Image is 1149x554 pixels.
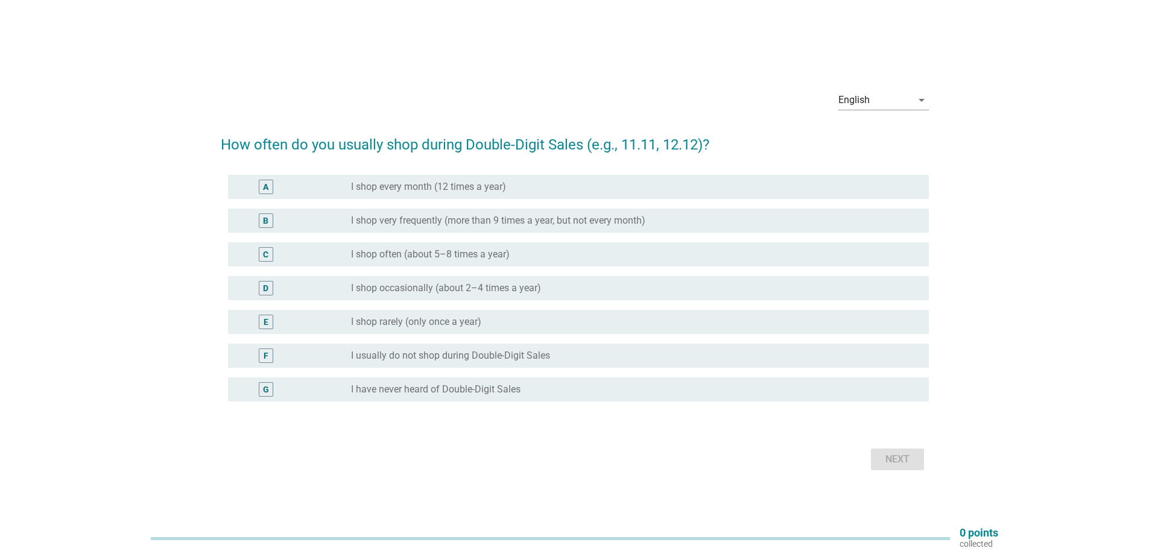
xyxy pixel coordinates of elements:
[351,215,645,227] label: I shop very frequently (more than 9 times a year, but not every month)
[351,383,521,395] label: I have never heard of Double-Digit Sales
[263,180,268,193] div: A
[264,315,268,328] div: E
[351,248,510,260] label: I shop often (about 5–8 times a year)
[263,282,268,294] div: D
[351,350,550,362] label: I usually do not shop during Double-Digit Sales
[263,214,268,227] div: B
[351,181,506,193] label: I shop every month (12 times a year)
[914,93,929,107] i: arrow_drop_down
[263,248,268,260] div: C
[960,538,998,549] p: collected
[351,316,481,328] label: I shop rarely (only once a year)
[221,122,929,156] h2: How often do you usually shop during Double-Digit Sales (e.g., 11.11, 12.12)?
[264,349,268,362] div: F
[351,282,541,294] label: I shop occasionally (about 2–4 times a year)
[263,383,269,395] div: G
[960,527,998,538] p: 0 points
[838,95,870,105] div: English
